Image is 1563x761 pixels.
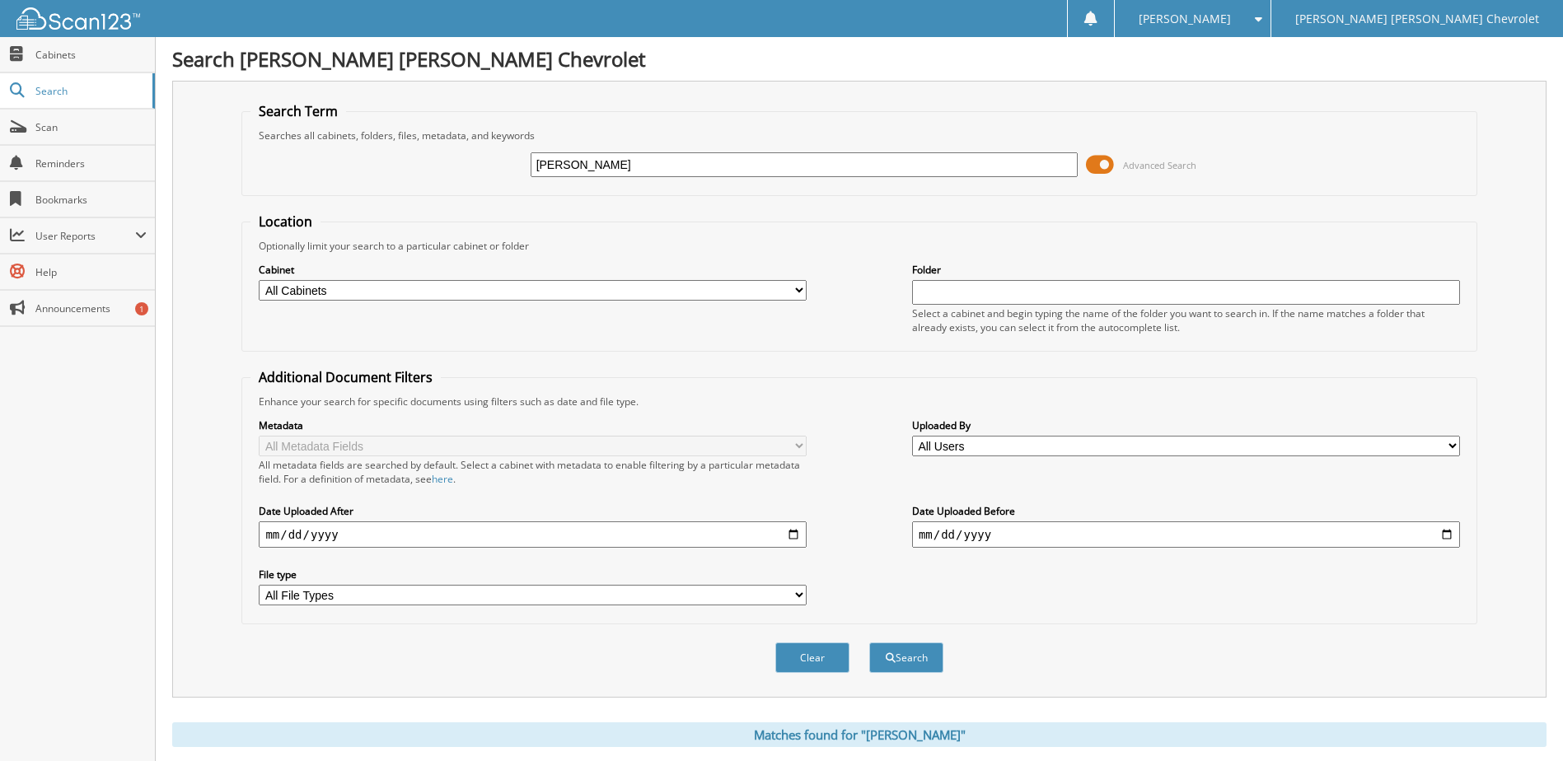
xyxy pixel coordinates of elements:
[172,45,1547,72] h1: Search [PERSON_NAME] [PERSON_NAME] Chevrolet
[869,642,943,673] button: Search
[35,48,147,62] span: Cabinets
[259,567,807,581] label: File type
[1295,14,1539,24] span: [PERSON_NAME] [PERSON_NAME] Chevrolet
[259,504,807,518] label: Date Uploaded After
[35,229,135,243] span: User Reports
[259,458,807,486] div: All metadata fields are searched by default. Select a cabinet with metadata to enable filtering b...
[16,7,140,30] img: scan123-logo-white.svg
[250,128,1467,142] div: Searches all cabinets, folders, files, metadata, and keywords
[775,642,849,673] button: Clear
[250,395,1467,409] div: Enhance your search for specific documents using filters such as date and file type.
[35,84,144,98] span: Search
[35,301,147,315] span: Announcements
[250,212,321,231] legend: Location
[259,521,807,548] input: start
[250,368,441,386] legend: Additional Document Filters
[1123,159,1196,171] span: Advanced Search
[35,193,147,207] span: Bookmarks
[135,302,148,315] div: 1
[250,239,1467,253] div: Optionally limit your search to a particular cabinet or folder
[912,521,1460,548] input: end
[912,306,1460,334] div: Select a cabinet and begin typing the name of the folder you want to search in. If the name match...
[259,418,807,432] label: Metadata
[432,472,453,486] a: here
[172,722,1547,747] div: Matches found for "[PERSON_NAME]"
[35,156,147,170] span: Reminders
[250,102,346,120] legend: Search Term
[35,265,147,279] span: Help
[912,504,1460,518] label: Date Uploaded Before
[1139,14,1231,24] span: [PERSON_NAME]
[259,263,807,277] label: Cabinet
[35,120,147,134] span: Scan
[912,263,1460,277] label: Folder
[912,418,1460,432] label: Uploaded By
